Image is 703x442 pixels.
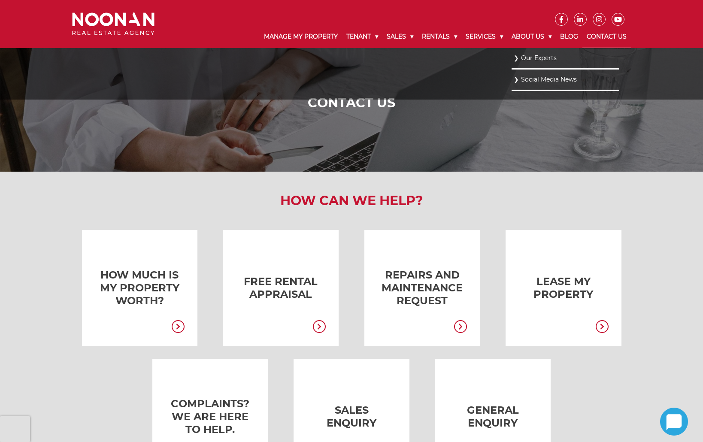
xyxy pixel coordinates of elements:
a: Tenant [342,26,382,48]
img: Noonan Real Estate Agency [72,12,155,35]
a: Manage My Property [260,26,342,48]
a: Sales [382,26,418,48]
a: Services [461,26,507,48]
a: About Us [507,26,556,48]
a: Blog [556,26,582,48]
a: Rentals [418,26,461,48]
h2: How Can We Help? [66,193,638,209]
a: Our Experts [514,52,617,64]
h1: Contact Us [74,95,629,111]
a: Contact Us [582,26,631,48]
a: Social Media News [514,74,617,85]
